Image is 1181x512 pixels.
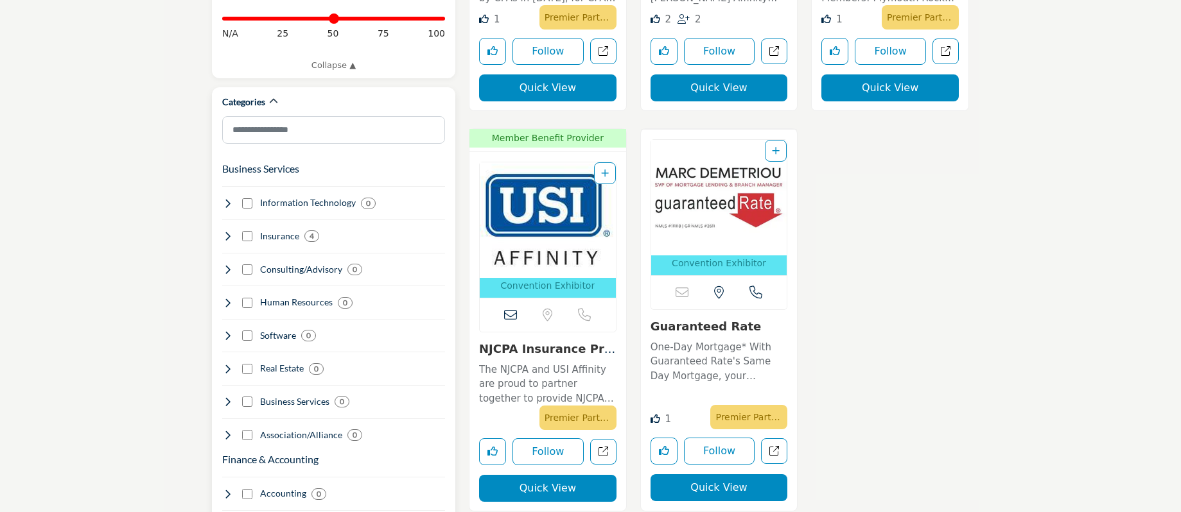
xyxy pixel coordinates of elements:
[222,27,238,40] span: N/A
[314,364,319,373] b: 0
[601,168,609,178] a: Add To List
[651,140,787,255] img: Guaranteed Rate
[242,364,252,374] input: Select Real Estate checkbox
[260,196,356,209] h4: Information Technology: Software, cloud services, data management, analytics, automation
[479,438,506,465] button: Like listing
[311,488,326,500] div: 0 Results For Accounting
[855,38,926,65] button: Follow
[821,38,848,65] button: Like listing
[309,363,324,375] div: 0 Results For Real Estate
[836,13,843,25] span: 1
[512,438,584,465] button: Follow
[479,475,617,502] button: Quick View
[665,13,672,25] span: 2
[651,320,788,334] h3: Guaranteed Rate
[260,362,304,375] h4: Real Estate: Commercial real estate, office space, property management, home loans
[222,116,445,144] input: Search Category
[651,320,762,333] a: Guaranteed Rate
[338,297,353,309] div: 0 Results For Human Resources
[343,298,347,307] b: 0
[651,340,788,384] p: One-Day Mortgage* With Guaranteed Rate's Same Day Mortgage, your application can get approved in ...
[335,396,349,407] div: 0 Results For Business Services
[222,161,299,176] button: Business Services
[366,199,371,208] b: 0
[347,264,362,275] div: 0 Results For Consulting/Advisory
[761,38,787,65] a: Open gallagher in new tab
[887,8,954,26] p: Premier Partner
[590,38,617,65] a: Open camico in new tab
[260,263,342,276] h4: Consulting/Advisory: Business consulting, mergers & acquisitions, growth strategies
[304,230,319,242] div: 4 Results For Insurance
[695,13,701,25] span: 2
[821,74,959,101] button: Quick View
[301,330,316,341] div: 0 Results For Software
[651,474,788,501] button: Quick View
[479,342,617,356] h3: NJCPA Insurance Program - Powered by USI Affinity
[242,198,252,209] input: Select Information Technology checkbox
[479,14,489,24] i: Like
[242,397,252,407] input: Select Business Services checkbox
[545,8,611,26] p: Premier Partner
[672,257,766,270] p: Convention Exhibitor
[353,431,357,439] b: 0
[260,230,299,243] h4: Insurance: Professional liability, healthcare, life insurance, risk management
[242,330,252,341] input: Select Software checkbox
[480,162,616,298] a: Open Listing in new tab
[494,13,500,25] span: 1
[479,363,617,406] p: The NJCPA and USI Affinity are proud to partner together to provide NJCPA members and their famil...
[761,438,787,465] a: Open guaranteed-rate in new tab
[277,27,288,40] span: 25
[479,74,617,101] button: Quick View
[242,489,252,499] input: Select Accounting checkbox
[512,38,584,65] button: Follow
[260,395,329,408] h4: Business Services: Office supplies, software, tech support, communications, travel
[260,329,296,342] h4: Software: Accounting sotware, tax software, workflow, etc.
[260,296,333,309] h4: Human Resources: Payroll, benefits, HR consulting, talent acquisition, training
[678,12,701,27] div: Followers
[306,331,311,340] b: 0
[242,298,252,308] input: Select Human Resources checkbox
[715,408,782,426] p: Premier Partner
[651,140,787,275] a: Open Listing in new tab
[260,429,342,441] h4: Association/Alliance: Membership/trade associations and CPA firm alliances
[361,198,376,209] div: 0 Results For Information Technology
[500,279,595,293] p: Convention Exhibitor
[378,27,389,40] span: 75
[665,413,672,425] span: 1
[353,265,357,274] b: 0
[310,232,314,241] b: 4
[590,439,617,465] a: Open usi-affinity in new tab
[545,409,611,427] p: Premier Partner
[222,59,445,72] a: Collapse ▲
[651,414,660,423] i: Like
[260,487,306,500] h4: Accounting: Financial statements, bookkeeping, auditing
[684,38,755,65] button: Follow
[651,14,660,24] i: Likes
[932,38,959,65] a: Open plymouth in new tab
[651,74,788,101] button: Quick View
[651,438,678,465] button: Like listing
[651,38,678,65] button: Like listing
[242,264,252,275] input: Select Consulting/Advisory checkbox
[473,132,622,145] span: Member Benefit Provider
[328,27,339,40] span: 50
[772,146,780,156] a: Add To List
[340,397,344,406] b: 0
[479,342,615,370] a: NJCPA Insurance Prog...
[347,429,362,441] div: 0 Results For Association/Alliance
[317,490,321,499] b: 0
[684,438,755,465] button: Follow
[222,452,319,467] button: Finance & Accounting
[821,14,831,24] i: Like
[651,337,788,384] a: One-Day Mortgage* With Guaranteed Rate's Same Day Mortgage, your application can get approved in ...
[480,162,616,278] img: NJCPA Insurance Program - Powered by USI Affinity
[479,359,617,406] a: The NJCPA and USI Affinity are proud to partner together to provide NJCPA members and their famil...
[222,96,265,108] h2: Categories
[242,430,252,440] input: Select Association/Alliance checkbox
[479,38,506,65] button: Like listing
[428,27,445,40] span: 100
[242,231,252,241] input: Select Insurance checkbox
